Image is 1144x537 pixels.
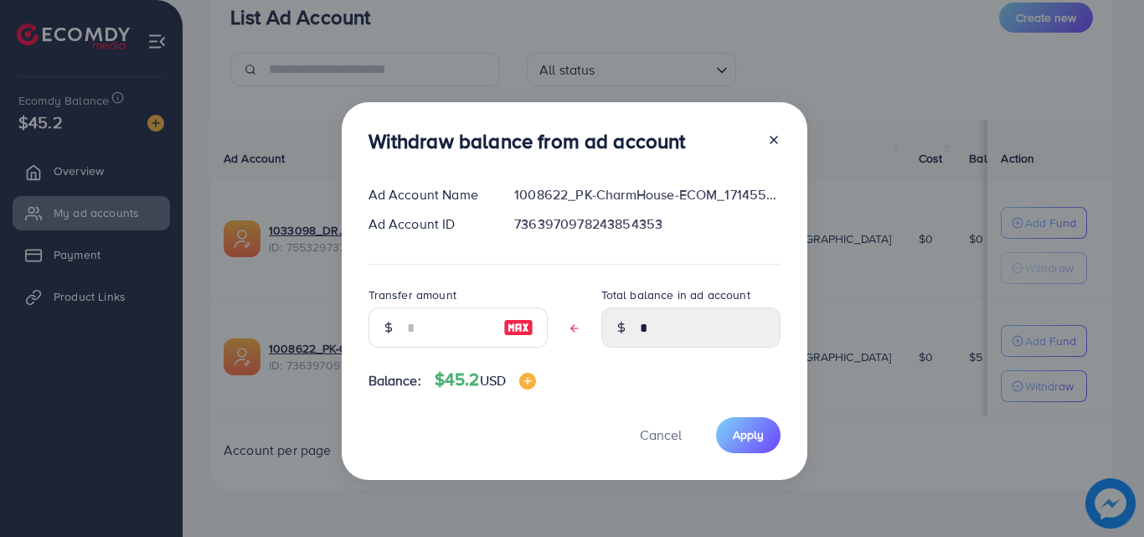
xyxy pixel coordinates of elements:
[503,318,533,338] img: image
[519,373,536,390] img: image
[501,185,793,204] div: 1008622_PK-CharmHouse-ECOM_1714558131475
[368,371,421,390] span: Balance:
[716,417,781,453] button: Apply
[355,214,502,234] div: Ad Account ID
[368,287,456,303] label: Transfer amount
[640,426,682,444] span: Cancel
[355,185,502,204] div: Ad Account Name
[601,287,750,303] label: Total balance in ad account
[368,129,686,153] h3: Withdraw balance from ad account
[480,371,506,390] span: USD
[733,426,764,443] span: Apply
[619,417,703,453] button: Cancel
[435,369,536,390] h4: $45.2
[501,214,793,234] div: 7363970978243854353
